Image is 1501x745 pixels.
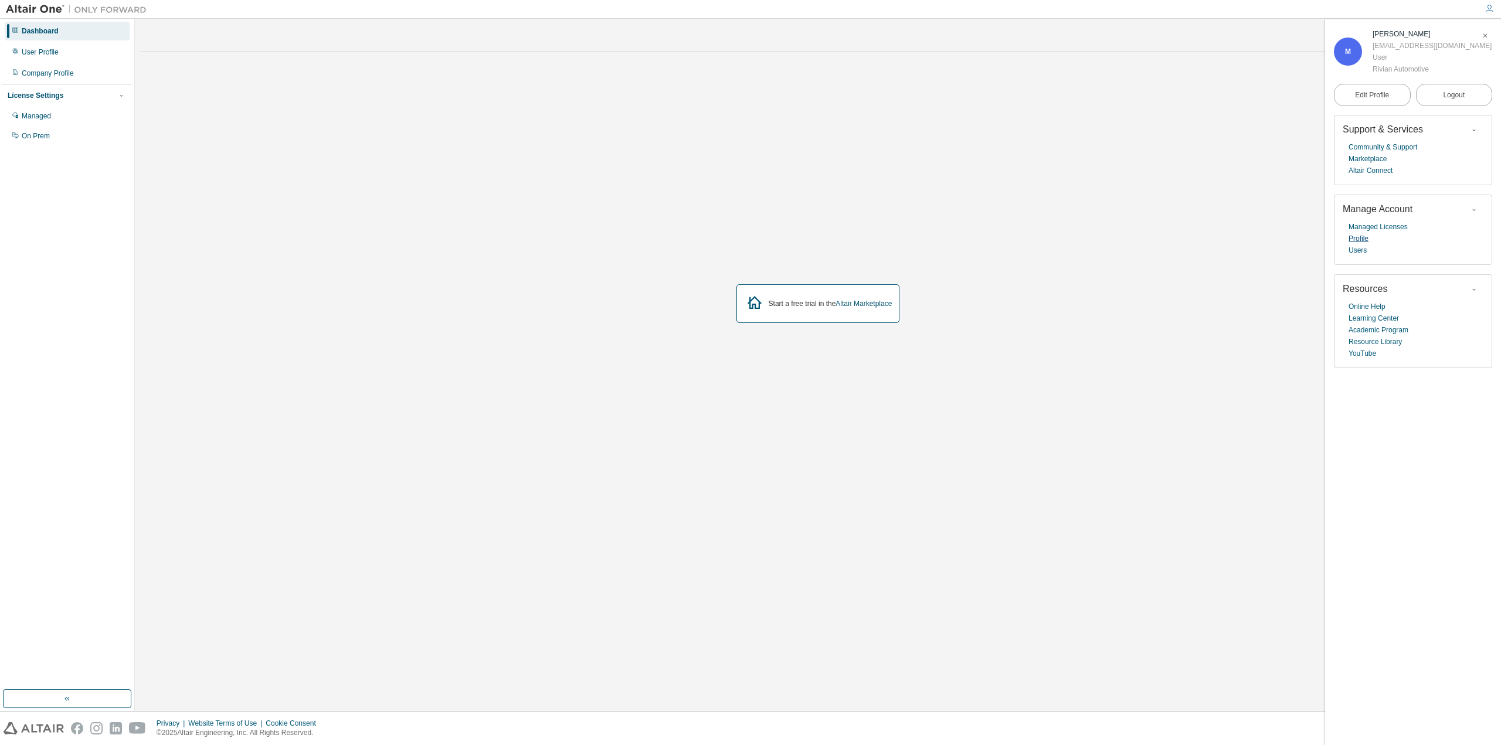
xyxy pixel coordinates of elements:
[1443,89,1465,101] span: Logout
[1334,84,1411,106] a: Edit Profile
[6,4,152,15] img: Altair One
[1349,233,1368,244] a: Profile
[1373,28,1492,40] div: Mei Han
[836,300,892,308] a: Altair Marketplace
[1345,47,1351,56] span: M
[1373,52,1492,63] div: User
[1349,336,1402,348] a: Resource Library
[129,722,146,734] img: youtube.svg
[1349,244,1367,256] a: Users
[4,722,64,734] img: altair_logo.svg
[769,299,892,308] div: Start a free trial in the
[71,722,83,734] img: facebook.svg
[1343,204,1412,214] span: Manage Account
[266,719,322,728] div: Cookie Consent
[22,69,74,78] div: Company Profile
[1349,348,1376,359] a: YouTube
[22,111,51,121] div: Managed
[110,722,122,734] img: linkedin.svg
[1349,324,1408,336] a: Academic Program
[1349,165,1393,176] a: Altair Connect
[22,47,59,57] div: User Profile
[1343,124,1423,134] span: Support & Services
[1343,284,1387,294] span: Resources
[22,131,50,141] div: On Prem
[1349,301,1385,312] a: Online Help
[157,728,323,738] p: © 2025 Altair Engineering, Inc. All Rights Reserved.
[1355,90,1389,100] span: Edit Profile
[188,719,266,728] div: Website Terms of Use
[1349,312,1399,324] a: Learning Center
[1349,221,1408,233] a: Managed Licenses
[157,719,188,728] div: Privacy
[22,26,59,36] div: Dashboard
[1416,84,1493,106] button: Logout
[1373,40,1492,52] div: [EMAIL_ADDRESS][DOMAIN_NAME]
[1373,63,1492,75] div: Rivian Automotive
[8,91,63,100] div: License Settings
[1349,141,1417,153] a: Community & Support
[1349,153,1387,165] a: Marketplace
[90,722,103,734] img: instagram.svg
